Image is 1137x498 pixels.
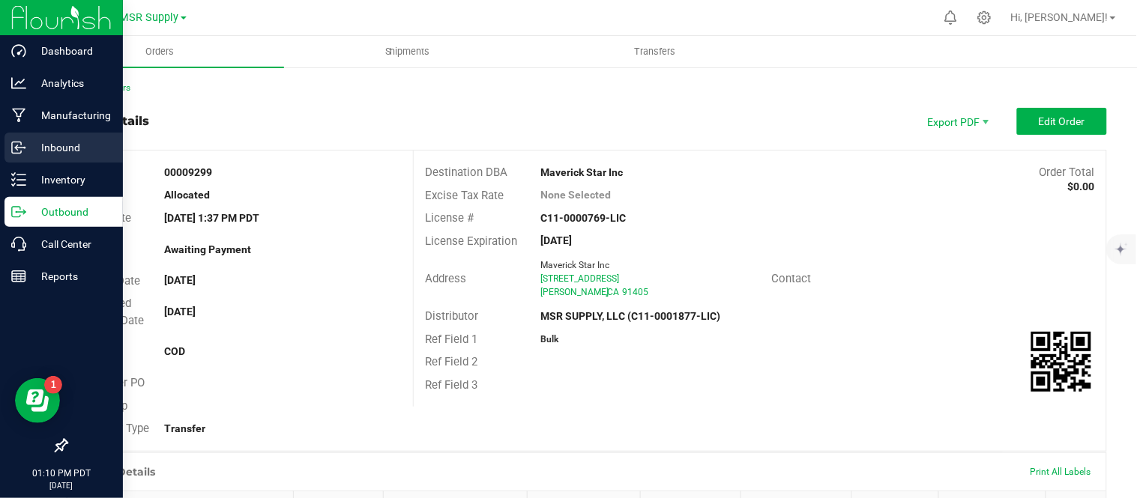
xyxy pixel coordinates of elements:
span: [STREET_ADDRESS] [540,273,619,284]
strong: [DATE] [165,274,196,286]
li: Export PDF [912,108,1002,135]
iframe: Resource center [15,378,60,423]
strong: [DATE] [165,306,196,318]
inline-svg: Analytics [11,76,26,91]
p: [DATE] [7,480,116,491]
span: Excise Tax Rate [425,189,504,202]
qrcode: 00009299 [1031,332,1091,392]
p: Inbound [26,139,116,157]
span: [PERSON_NAME] [540,287,609,297]
p: Reports [26,267,116,285]
inline-svg: Dashboard [11,43,26,58]
strong: Bulk [540,334,558,344]
inline-svg: Reports [11,269,26,284]
button: Edit Order [1017,108,1107,135]
strong: [DATE] 1:37 PM PDT [165,212,260,224]
strong: $0.00 [1068,180,1095,192]
strong: MSR SUPPLY, LLC (C11-0001877-LIC) [540,310,720,322]
a: Orders [36,36,284,67]
span: Print All Labels [1031,467,1091,477]
p: Dashboard [26,42,116,60]
span: Ref Field 1 [425,332,477,346]
inline-svg: Inbound [11,140,26,155]
strong: [DATE] [540,234,572,246]
inline-svg: Call Center [11,237,26,252]
span: License Expiration [425,234,517,248]
span: 91405 [622,287,648,297]
span: Distributor [425,309,478,323]
p: Inventory [26,171,116,189]
a: Shipments [284,36,532,67]
span: Orders [125,45,194,58]
inline-svg: Outbound [11,204,26,219]
span: CA [607,287,619,297]
span: Destination DBA [425,166,507,179]
p: 01:10 PM PDT [7,467,116,480]
strong: Maverick Star Inc [540,166,623,178]
span: Maverick Star Inc [540,260,609,270]
span: Edit Order [1039,115,1085,127]
p: Outbound [26,203,116,221]
inline-svg: Inventory [11,172,26,187]
span: Transfers [615,45,696,58]
span: MSR Supply [120,11,179,24]
strong: 00009299 [165,166,213,178]
strong: Transfer [165,422,206,434]
span: Ref Field 3 [425,378,477,392]
strong: Allocated [165,189,211,201]
span: License # [425,211,474,225]
span: Order Total [1040,166,1095,179]
span: Address [425,272,466,285]
strong: Awaiting Payment [165,243,252,255]
strong: None Selected [540,189,611,201]
strong: C11-0000769-LIC [540,212,626,224]
span: Contact [771,272,811,285]
span: Ref Field 2 [425,355,477,368]
span: Hi, [PERSON_NAME]! [1011,11,1109,23]
img: Scan me! [1031,332,1091,392]
strong: COD [165,345,186,357]
span: Shipments [365,45,450,58]
p: Call Center [26,235,116,253]
p: Manufacturing [26,106,116,124]
inline-svg: Manufacturing [11,108,26,123]
span: , [606,287,607,297]
p: Analytics [26,74,116,92]
a: Transfers [531,36,779,67]
iframe: Resource center unread badge [44,376,62,394]
div: Manage settings [975,10,994,25]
